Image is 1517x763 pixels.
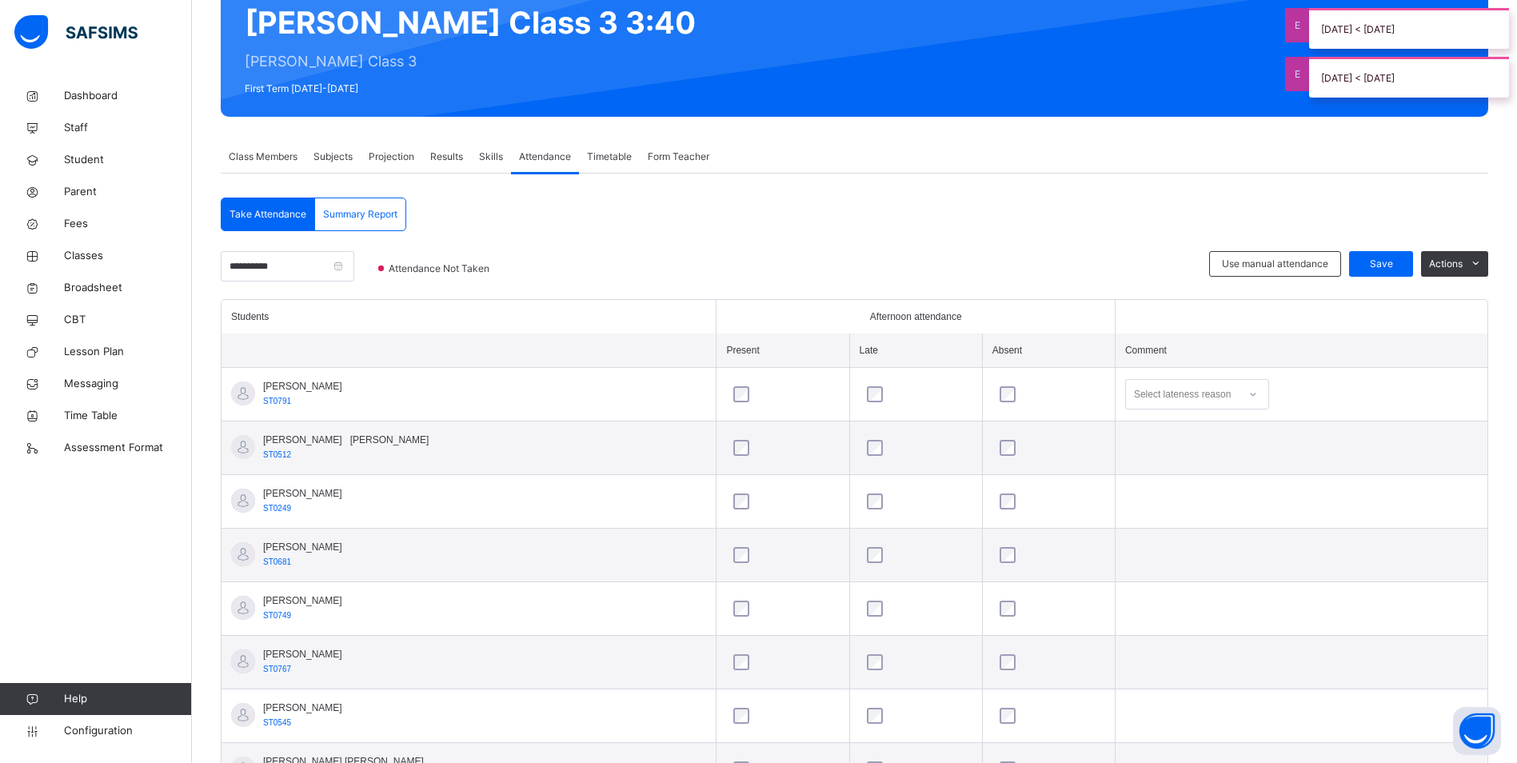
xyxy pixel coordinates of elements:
span: Staff [64,120,192,136]
span: Take Attendance [230,207,306,222]
span: Configuration [64,723,191,739]
span: Projection [369,150,414,164]
span: Messaging [64,376,192,392]
th: Absent [982,334,1115,368]
span: [PERSON_NAME] [263,701,342,715]
span: Attendance Not Taken [387,262,494,276]
img: safsims [14,15,138,49]
span: Afternoon attendance [870,310,962,324]
span: Results [430,150,463,164]
span: Summary Report [323,207,397,222]
span: Student [64,152,192,168]
span: Subjects [313,150,353,164]
span: Class Members [229,150,297,164]
span: ST0545 [263,718,291,727]
span: [PERSON_NAME] [263,647,342,661]
span: [PERSON_NAME] [PERSON_NAME] [263,433,429,447]
th: Comment [1115,334,1487,368]
span: CBT [64,312,192,328]
span: Save [1361,257,1401,271]
span: ST0791 [263,397,291,405]
span: Lesson Plan [64,344,192,360]
span: Form Teacher [648,150,709,164]
span: Time Table [64,408,192,424]
th: Late [849,334,982,368]
span: Classes [64,248,192,264]
span: Skills [479,150,503,164]
span: Timetable [587,150,632,164]
span: [PERSON_NAME] [263,593,342,608]
span: [PERSON_NAME] [263,486,342,501]
span: ST0249 [263,504,291,513]
button: Open asap [1453,707,1501,755]
span: [PERSON_NAME] [263,379,342,393]
span: ST0681 [263,557,291,566]
span: [PERSON_NAME] [263,540,342,554]
div: Select lateness reason [1134,379,1231,409]
span: Parent [64,184,192,200]
span: Dashboard [64,88,192,104]
div: [DATE] < [DATE] [1309,57,1509,98]
span: Attendance [519,150,571,164]
span: ST0512 [263,450,291,459]
span: Assessment Format [64,440,192,456]
span: Actions [1429,257,1463,271]
span: Fees [64,216,192,232]
th: Students [222,300,717,334]
span: Use manual attendance [1222,257,1328,271]
div: [DATE] < [DATE] [1309,8,1509,49]
span: ST0767 [263,665,291,673]
th: Present [717,334,849,368]
span: ST0749 [263,611,291,620]
span: Help [64,691,191,707]
span: Broadsheet [64,280,192,296]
